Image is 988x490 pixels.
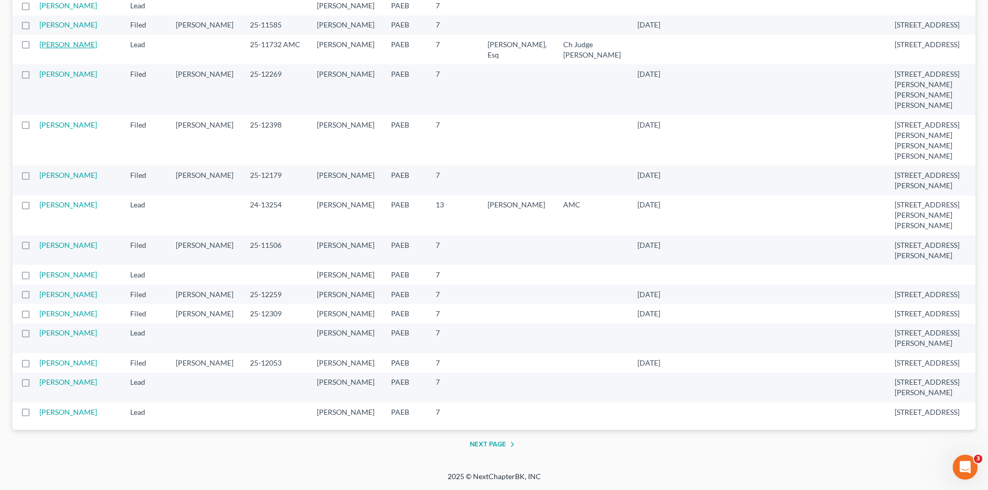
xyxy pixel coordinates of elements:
td: 7 [427,353,479,372]
td: Filed [122,304,168,323]
td: Lead [122,324,168,353]
a: [PERSON_NAME] [39,20,97,29]
td: PAEB [383,265,427,284]
td: Lead [122,35,168,64]
td: PAEB [383,373,427,402]
td: Filed [122,64,168,115]
td: [PERSON_NAME] [309,235,383,265]
td: 7 [427,373,479,402]
td: 25-12053 [242,353,309,372]
td: [PERSON_NAME] [168,16,242,35]
td: [STREET_ADDRESS][PERSON_NAME] [886,235,977,265]
td: Lead [122,373,168,402]
td: PAEB [383,64,427,115]
td: 7 [427,115,479,165]
td: 13 [427,195,479,235]
td: Filed [122,165,168,195]
td: [PERSON_NAME] [168,165,242,195]
td: [PERSON_NAME] [479,195,555,235]
td: [STREET_ADDRESS][PERSON_NAME] [886,165,977,195]
td: Ch Judge [PERSON_NAME] [555,35,629,64]
a: [PERSON_NAME] [39,328,97,337]
a: [PERSON_NAME] [39,40,97,49]
td: PAEB [383,324,427,353]
td: [PERSON_NAME] [309,195,383,235]
button: Next Page [470,438,519,451]
td: 7 [427,265,479,284]
td: [DATE] [629,16,689,35]
td: [DATE] [629,304,689,323]
td: [DATE] [629,353,689,372]
td: Lead [122,195,168,235]
td: [STREET_ADDRESS] [886,353,977,372]
td: 7 [427,35,479,64]
td: 7 [427,64,479,115]
div: 2025 © NextChapterBK, INC [199,471,790,490]
td: AMC [555,195,629,235]
td: PAEB [383,304,427,323]
td: [STREET_ADDRESS][PERSON_NAME][PERSON_NAME][PERSON_NAME] [886,115,977,165]
td: [PERSON_NAME] [309,35,383,64]
td: 7 [427,285,479,304]
span: 3 [974,455,982,463]
td: [STREET_ADDRESS] [886,402,977,422]
td: Filed [122,16,168,35]
td: PAEB [383,235,427,265]
td: [PERSON_NAME] [309,16,383,35]
td: 25-12309 [242,304,309,323]
td: PAEB [383,165,427,195]
td: [PERSON_NAME] [309,373,383,402]
td: 25-12398 [242,115,309,165]
td: Lead [122,402,168,422]
td: [PERSON_NAME] [168,235,242,265]
td: [PERSON_NAME] [168,304,242,323]
td: PAEB [383,285,427,304]
td: PAEB [383,16,427,35]
a: [PERSON_NAME] [39,1,97,10]
td: 24-13254 [242,195,309,235]
td: [STREET_ADDRESS][PERSON_NAME][PERSON_NAME][PERSON_NAME] [886,64,977,115]
td: [STREET_ADDRESS] [886,304,977,323]
td: 25-11506 [242,235,309,265]
a: [PERSON_NAME] [39,270,97,279]
td: PAEB [383,115,427,165]
td: 25-12179 [242,165,309,195]
td: [PERSON_NAME] [168,285,242,304]
td: PAEB [383,353,427,372]
td: Filed [122,115,168,165]
td: 7 [427,165,479,195]
td: [STREET_ADDRESS] [886,35,977,64]
a: [PERSON_NAME] [39,171,97,179]
td: 7 [427,324,479,353]
td: [PERSON_NAME], Esq [479,35,555,64]
td: [PERSON_NAME] [168,115,242,165]
td: [STREET_ADDRESS] [886,16,977,35]
td: [PERSON_NAME] [309,265,383,284]
td: 25-12259 [242,285,309,304]
td: [PERSON_NAME] [309,115,383,165]
td: [DATE] [629,64,689,115]
td: Filed [122,353,168,372]
a: [PERSON_NAME] [39,69,97,78]
td: [DATE] [629,285,689,304]
td: [STREET_ADDRESS][PERSON_NAME] [886,373,977,402]
td: 25-11732 AMC [242,35,309,64]
td: [STREET_ADDRESS] [886,285,977,304]
td: [PERSON_NAME] [309,64,383,115]
iframe: Intercom live chat [953,455,978,480]
td: [DATE] [629,165,689,195]
td: [PERSON_NAME] [168,64,242,115]
td: [STREET_ADDRESS][PERSON_NAME][PERSON_NAME] [886,195,977,235]
td: [DATE] [629,115,689,165]
td: [PERSON_NAME] [168,353,242,372]
td: [PERSON_NAME] [309,304,383,323]
td: [DATE] [629,235,689,265]
td: PAEB [383,195,427,235]
td: [PERSON_NAME] [309,353,383,372]
td: [DATE] [629,195,689,235]
td: 25-12269 [242,64,309,115]
a: [PERSON_NAME] [39,200,97,209]
td: PAEB [383,35,427,64]
td: Filed [122,235,168,265]
td: [PERSON_NAME] [309,324,383,353]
